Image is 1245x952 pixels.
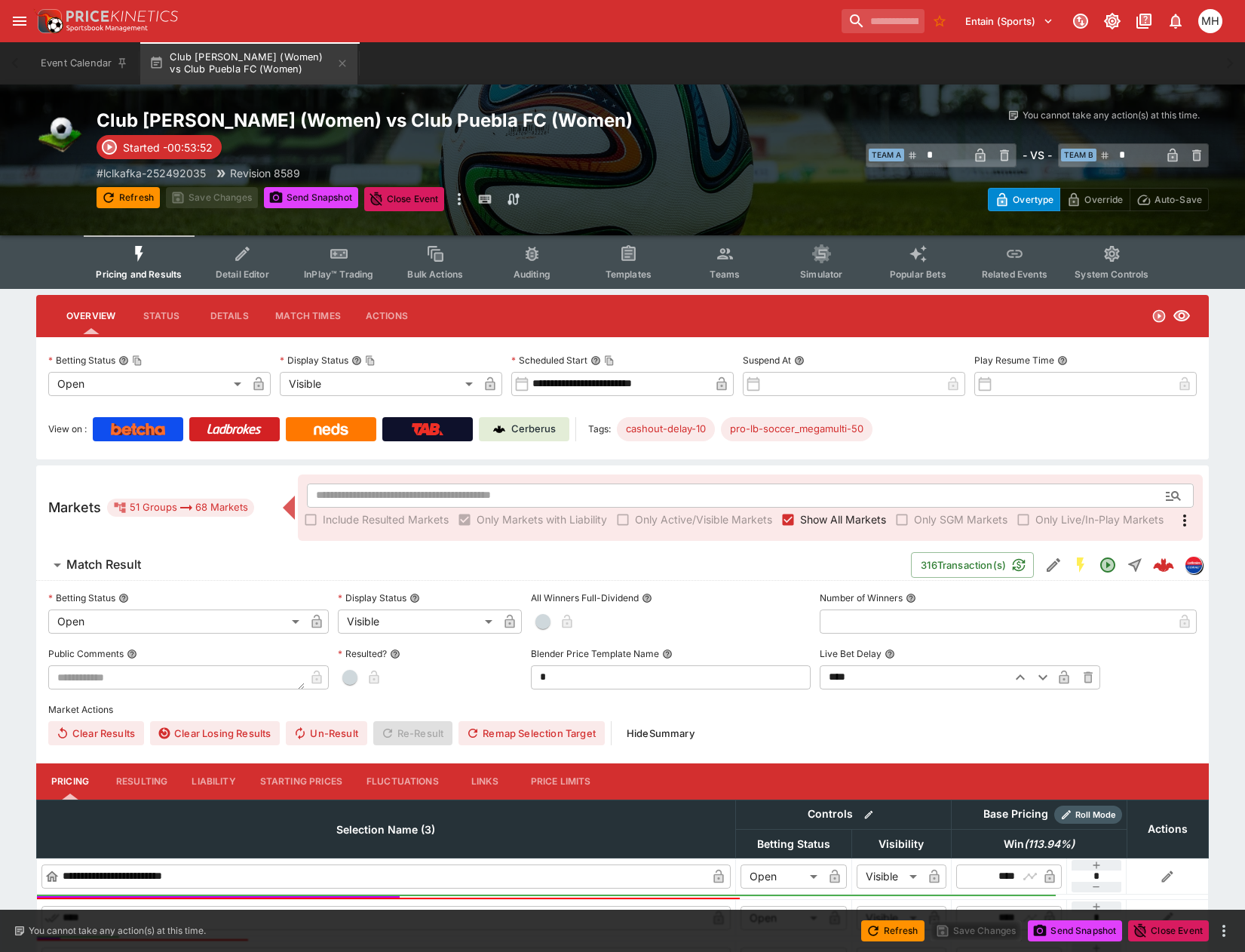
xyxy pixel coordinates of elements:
button: Overtype [988,188,1060,211]
img: logo-cerberus--red.svg [1153,554,1174,576]
span: Selection Name (3) [320,821,452,839]
button: Notifications [1162,8,1189,35]
button: Match Result [36,550,911,580]
button: Status [127,298,195,334]
button: Fluctuations [354,763,451,800]
p: Auto-Save [1155,192,1202,207]
p: Scheduled Start [511,354,587,367]
h2: Copy To Clipboard [97,109,653,132]
img: PriceKinetics [66,11,178,22]
a: 10df8a2b-ef95-4e97-a852-3b61e9ce053c [1148,550,1179,580]
span: Bulk Actions [407,269,463,280]
button: Starting Prices [248,763,354,800]
button: Remap Selection Target [458,721,605,745]
span: Only SGM Markets [914,511,1007,527]
img: Cerberus [493,423,505,435]
span: Only Active/Visible Markets [635,511,772,527]
p: You cannot take any action(s) at this time. [1023,109,1200,122]
div: 10df8a2b-ef95-4e97-a852-3b61e9ce053c [1153,554,1174,576]
button: All Winners Full-Dividend [642,593,652,603]
span: Team B [1061,149,1096,161]
button: Resulting [104,763,179,800]
p: Override [1084,192,1123,207]
div: Event type filters [84,235,1161,289]
a: Cerberus [479,417,569,441]
button: HideSummary [618,721,704,745]
div: Base Pricing [977,805,1054,824]
button: Scheduled StartCopy To Clipboard [590,355,601,366]
span: cashout-delay-10 [617,422,715,437]
div: Visible [857,864,922,889]
p: Overtype [1013,192,1053,207]
button: Clear Losing Results [150,721,280,745]
p: Display Status [338,591,406,604]
em: ( 113.94 %) [1024,835,1075,853]
button: Select Tenant [956,9,1063,33]
th: Controls [735,800,951,829]
svg: Open [1099,556,1117,574]
img: lclkafka [1185,557,1202,573]
p: Cerberus [511,422,556,437]
h5: Markets [48,499,101,516]
button: Actions [353,298,421,334]
img: soccer.png [36,109,84,157]
button: Suspend At [794,355,805,366]
button: Pricing [36,763,104,800]
button: Live Bet Delay [885,649,895,659]
span: Visibility [862,835,940,853]
button: Copy To Clipboard [132,355,143,366]
th: Actions [1127,800,1208,858]
div: Visible [857,906,922,930]
div: Betting Target: cerberus [617,417,715,441]
span: Teams [710,269,740,280]
p: Public Comments [48,647,124,660]
p: You cannot take any action(s) at this time. [29,924,206,938]
button: Betting Status [118,593,129,603]
p: Copy To Clipboard [97,165,206,181]
button: more [450,187,468,211]
button: Refresh [861,920,925,941]
button: SGM Enabled [1067,551,1094,579]
span: pro-lb-soccer_megamulti-50 [721,422,872,437]
button: Open [1160,482,1187,509]
button: Edit Detail [1040,551,1067,579]
div: Start From [988,188,1209,211]
button: Match Times [263,298,353,334]
button: Close Event [1128,920,1209,941]
img: Betcha [111,423,165,435]
button: Refresh [97,187,160,208]
button: Close Event [364,187,445,211]
span: Related Events [982,269,1047,280]
button: Play Resume Time [1057,355,1068,366]
span: Only Live/In-Play Markets [1035,511,1164,527]
div: Betting Target: cerberus [721,417,872,441]
button: Open [1094,551,1121,579]
button: Display StatusCopy To Clipboard [351,355,362,366]
svg: More [1176,511,1194,530]
span: InPlay™ Trading [304,269,373,280]
button: Toggle light/dark mode [1099,8,1126,35]
button: Un-Result [286,721,366,745]
p: Started -00:53:52 [123,140,213,155]
button: Send Snapshot [1028,920,1122,941]
p: All Winners Full-Dividend [531,591,639,604]
div: Open [741,906,823,930]
span: Roll Mode [1069,809,1122,821]
div: Open [48,372,247,396]
img: Ladbrokes [207,423,262,435]
button: Details [195,298,263,334]
span: Include Resulted Markets [323,511,449,527]
button: No Bookmarks [928,9,952,33]
button: Blender Price Template Name [662,649,673,659]
p: Display Status [280,354,348,367]
span: Team A [869,149,904,161]
button: open drawer [6,8,33,35]
p: Betting Status [48,354,115,367]
span: Re-Result [373,721,452,745]
img: Sportsbook Management [66,25,148,32]
button: more [1215,922,1233,940]
button: Connected to PK [1067,8,1094,35]
button: Betting StatusCopy To Clipboard [118,355,129,366]
button: Resulted? [390,649,400,659]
